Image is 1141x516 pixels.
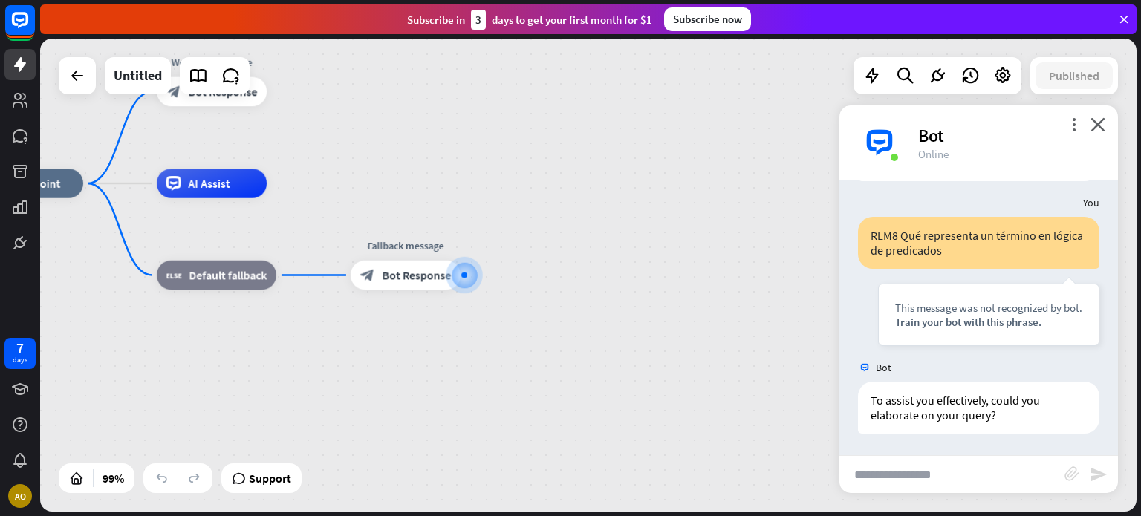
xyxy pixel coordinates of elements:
[407,10,652,30] div: Subscribe in days to get your first month for $1
[12,6,56,50] button: Open LiveChat chat widget
[1064,466,1079,481] i: block_attachment
[16,342,24,355] div: 7
[1090,117,1105,131] i: close
[918,124,1100,147] div: Bot
[339,238,472,253] div: Fallback message
[1083,196,1099,209] span: You
[114,57,162,94] div: Untitled
[858,382,1099,434] div: To assist you effectively, could you elaborate on your query?
[189,268,267,283] span: Default fallback
[166,84,181,99] i: block_bot_response
[4,338,36,369] a: 7 days
[1036,62,1113,89] button: Published
[146,55,278,70] div: Welcome message
[918,147,1100,161] div: Online
[249,466,291,490] span: Support
[895,301,1082,315] div: This message was not recognized by bot.
[5,176,60,191] span: Start point
[858,217,1099,269] div: RLM8 Qué representa un término en lógica de predicados
[360,268,375,283] i: block_bot_response
[98,466,129,490] div: 99%
[471,10,486,30] div: 3
[1090,466,1108,483] i: send
[664,7,751,31] div: Subscribe now
[13,355,27,365] div: days
[382,268,451,283] span: Bot Response
[1067,117,1081,131] i: more_vert
[188,176,230,191] span: AI Assist
[166,268,182,283] i: block_fallback
[8,484,32,508] div: AO
[895,315,1082,329] div: Train your bot with this phrase.
[876,361,891,374] span: Bot
[188,84,257,99] span: Bot Response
